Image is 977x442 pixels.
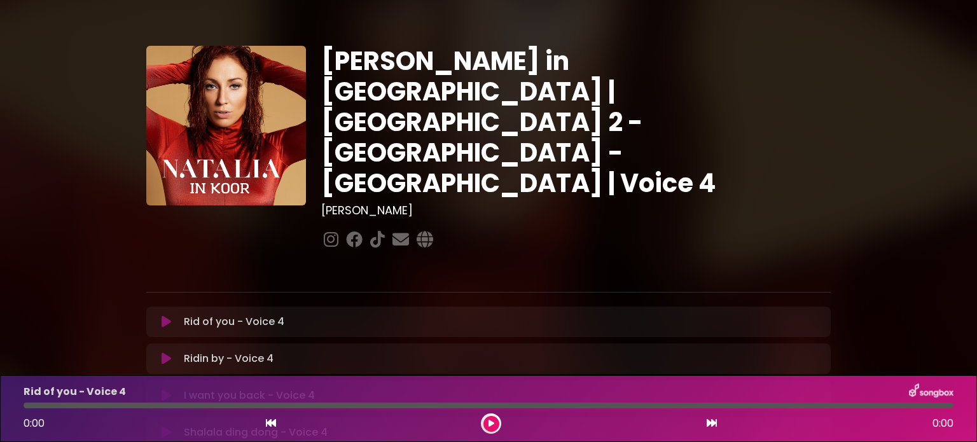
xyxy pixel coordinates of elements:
[909,383,953,400] img: songbox-logo-white.png
[932,416,953,431] span: 0:00
[184,351,274,366] p: Ridin by - Voice 4
[146,46,306,205] img: YTVS25JmS9CLUqXqkEhs
[24,416,45,431] span: 0:00
[321,46,831,198] h1: [PERSON_NAME] in [GEOGRAPHIC_DATA] | [GEOGRAPHIC_DATA] 2 - [GEOGRAPHIC_DATA] - [GEOGRAPHIC_DATA] ...
[184,314,284,329] p: Rid of you - Voice 4
[321,204,831,218] h3: [PERSON_NAME]
[24,384,126,399] p: Rid of you - Voice 4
